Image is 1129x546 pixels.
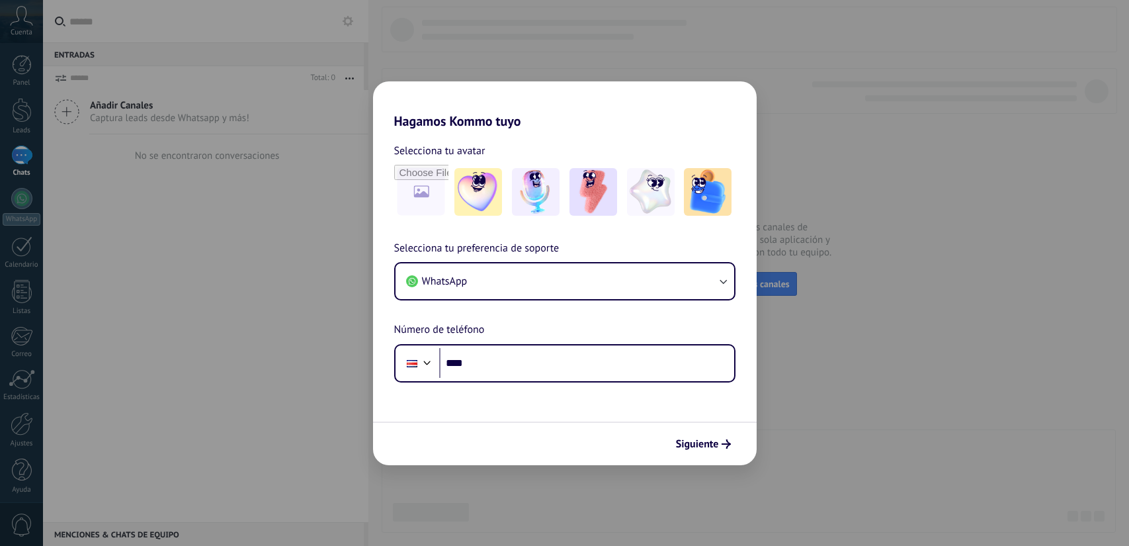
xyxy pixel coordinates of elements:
[394,142,485,159] span: Selecciona tu avatar
[627,168,675,216] img: -4.jpeg
[454,168,502,216] img: -1.jpeg
[670,433,737,455] button: Siguiente
[422,275,468,288] span: WhatsApp
[512,168,560,216] img: -2.jpeg
[684,168,732,216] img: -5.jpeg
[394,322,485,339] span: Número de teléfono
[569,168,617,216] img: -3.jpeg
[373,81,757,129] h2: Hagamos Kommo tuyo
[676,439,719,449] span: Siguiente
[399,349,425,377] div: Costa Rica: + 506
[394,240,560,257] span: Selecciona tu preferencia de soporte
[396,263,734,299] button: WhatsApp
